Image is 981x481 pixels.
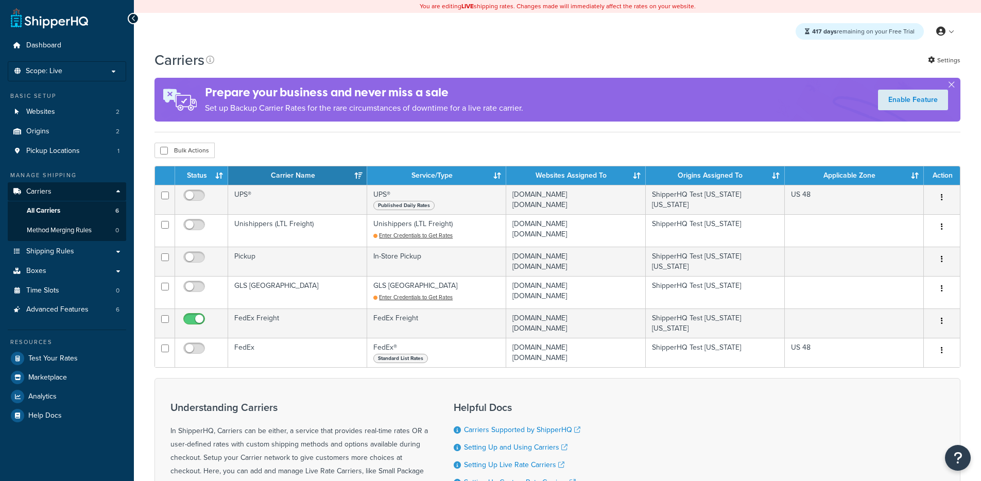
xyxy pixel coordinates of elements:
a: ShipperHQ Home [11,8,88,28]
td: [DOMAIN_NAME] [DOMAIN_NAME] [506,338,645,367]
td: [DOMAIN_NAME] [DOMAIN_NAME] [506,247,645,276]
span: Time Slots [26,286,59,295]
strong: 417 days [812,27,837,36]
th: Websites Assigned To: activate to sort column ascending [506,166,645,185]
a: Time Slots 0 [8,281,126,300]
td: US 48 [785,338,924,367]
span: 2 [116,108,119,116]
span: Pickup Locations [26,147,80,156]
a: Enable Feature [878,90,948,110]
li: Pickup Locations [8,142,126,161]
div: Basic Setup [8,92,126,100]
span: Standard List Rates [373,354,428,363]
span: Published Daily Rates [373,201,435,210]
span: All Carriers [27,207,60,215]
div: Resources [8,338,126,347]
th: Service/Type: activate to sort column ascending [367,166,506,185]
a: Settings [928,53,960,67]
span: Help Docs [28,411,62,420]
td: GLS [GEOGRAPHIC_DATA] [228,276,367,308]
td: Unishippers (LTL Freight) [367,214,506,247]
span: Analytics [28,392,57,401]
li: Advanced Features [8,300,126,319]
a: Setting Up Live Rate Carriers [464,459,564,470]
li: Method Merging Rules [8,221,126,240]
li: Origins [8,122,126,141]
td: UPS® [367,185,506,214]
li: Carriers [8,182,126,241]
span: Carriers [26,187,51,196]
span: Enter Credentials to Get Rates [379,293,453,301]
a: Marketplace [8,368,126,387]
button: Bulk Actions [154,143,215,158]
li: Time Slots [8,281,126,300]
td: ShipperHQ Test [US_STATE] [646,338,785,367]
div: Manage Shipping [8,171,126,180]
span: Origins [26,127,49,136]
td: Pickup [228,247,367,276]
span: 0 [116,286,119,295]
td: FedEx [228,338,367,367]
a: Boxes [8,262,126,281]
td: FedEx Freight [367,308,506,338]
a: Enter Credentials to Get Rates [373,293,453,301]
td: [DOMAIN_NAME] [DOMAIN_NAME] [506,308,645,338]
span: Dashboard [26,41,61,50]
span: 6 [115,207,119,215]
td: ShipperHQ Test [US_STATE] [US_STATE] [646,247,785,276]
a: Setting Up and Using Carriers [464,442,567,453]
span: 0 [115,226,119,235]
span: Boxes [26,267,46,276]
span: 2 [116,127,119,136]
td: [DOMAIN_NAME] [DOMAIN_NAME] [506,214,645,247]
td: UPS® [228,185,367,214]
span: Test Your Rates [28,354,78,363]
span: 1 [117,147,119,156]
td: [DOMAIN_NAME] [DOMAIN_NAME] [506,185,645,214]
th: Action [924,166,960,185]
a: All Carriers 6 [8,201,126,220]
a: Dashboard [8,36,126,55]
a: Test Your Rates [8,349,126,368]
b: LIVE [461,2,474,11]
td: GLS [GEOGRAPHIC_DATA] [367,276,506,308]
a: Origins 2 [8,122,126,141]
span: Scope: Live [26,67,62,76]
a: Method Merging Rules 0 [8,221,126,240]
a: Carriers Supported by ShipperHQ [464,424,580,435]
span: Method Merging Rules [27,226,92,235]
span: Websites [26,108,55,116]
span: Shipping Rules [26,247,74,256]
th: Status: activate to sort column ascending [175,166,228,185]
td: [DOMAIN_NAME] [DOMAIN_NAME] [506,276,645,308]
td: ShipperHQ Test [US_STATE] [US_STATE] [646,308,785,338]
h3: Understanding Carriers [170,402,428,413]
li: Help Docs [8,406,126,425]
a: Analytics [8,387,126,406]
a: Pickup Locations 1 [8,142,126,161]
span: Enter Credentials to Get Rates [379,231,453,239]
td: US 48 [785,185,924,214]
span: 6 [116,305,119,314]
li: Shipping Rules [8,242,126,261]
li: Websites [8,102,126,122]
th: Origins Assigned To: activate to sort column ascending [646,166,785,185]
td: ShipperHQ Test [US_STATE] [646,276,785,308]
th: Carrier Name: activate to sort column ascending [228,166,367,185]
h1: Carriers [154,50,204,70]
a: Enter Credentials to Get Rates [373,231,453,239]
li: All Carriers [8,201,126,220]
span: Marketplace [28,373,67,382]
h4: Prepare your business and never miss a sale [205,84,523,101]
a: Carriers [8,182,126,201]
a: Websites 2 [8,102,126,122]
td: ShipperHQ Test [US_STATE] [646,214,785,247]
a: Advanced Features 6 [8,300,126,319]
td: FedEx® [367,338,506,367]
td: FedEx Freight [228,308,367,338]
button: Open Resource Center [945,445,971,471]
